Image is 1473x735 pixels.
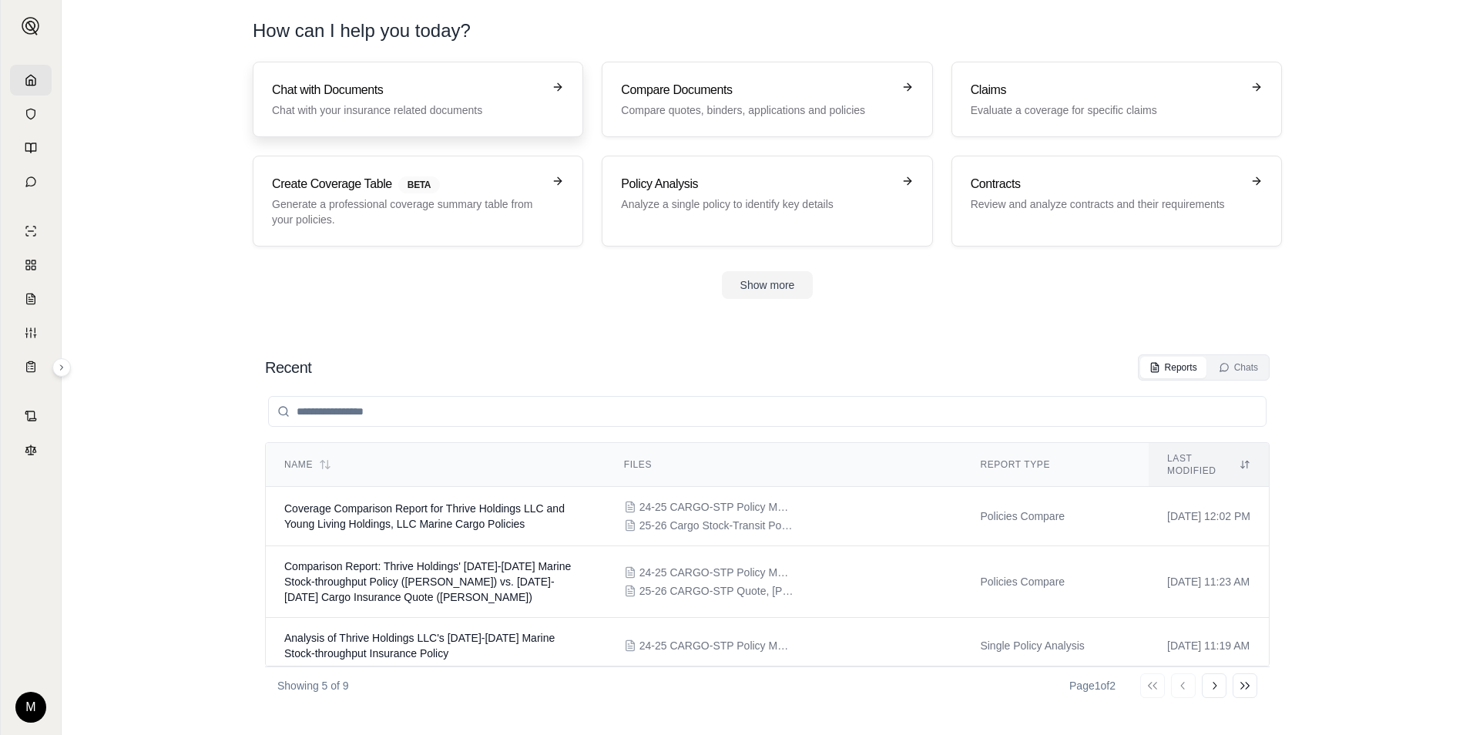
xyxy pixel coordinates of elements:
[639,638,794,653] span: 24-25 CARGO-STP Policy MDOTE000324 Lloyds-Miller.pdf
[10,351,52,382] a: Coverage Table
[621,102,891,118] p: Compare quotes, binders, applications and policies
[398,176,440,193] span: BETA
[1149,361,1197,374] div: Reports
[15,692,46,723] div: M
[10,216,52,247] a: Single Policy
[1149,487,1269,546] td: [DATE] 12:02 PM
[284,458,587,471] div: Name
[284,502,565,530] span: Coverage Comparison Report for Thrive Holdings LLC and Young Living Holdings, LLC Marine Cargo Po...
[10,317,52,348] a: Custom Report
[22,17,40,35] img: Expand sidebar
[961,443,1149,487] th: Report Type
[621,175,891,193] h3: Policy Analysis
[602,156,932,247] a: Policy AnalysisAnalyze a single policy to identify key details
[10,250,52,280] a: Policy Comparisons
[10,166,52,197] a: Chat
[951,62,1282,137] a: ClaimsEvaluate a coverage for specific claims
[15,11,46,42] button: Expand sidebar
[272,102,542,118] p: Chat with your insurance related documents
[10,133,52,163] a: Prompt Library
[1219,361,1258,374] div: Chats
[272,81,542,99] h3: Chat with Documents
[621,196,891,212] p: Analyze a single policy to identify key details
[971,102,1241,118] p: Evaluate a coverage for specific claims
[253,18,1282,43] h1: How can I help you today?
[621,81,891,99] h3: Compare Documents
[10,65,52,96] a: Home
[639,518,794,533] span: 25-26 Cargo Stock-Transit Policy FAL-35854.pdf
[639,499,794,515] span: 24-25 CARGO-STP Policy MDOTE000324 Lloyds-Miller.pdf
[284,632,555,659] span: Analysis of Thrive Holdings LLC's 2024-2025 Marine Stock-throughput Insurance Policy
[253,62,583,137] a: Chat with DocumentsChat with your insurance related documents
[1149,546,1269,618] td: [DATE] 11:23 AM
[961,487,1149,546] td: Policies Compare
[265,357,311,378] h2: Recent
[1140,357,1206,378] button: Reports
[1210,357,1267,378] button: Chats
[961,618,1149,674] td: Single Policy Analysis
[971,81,1241,99] h3: Claims
[52,358,71,377] button: Expand sidebar
[951,156,1282,247] a: ContractsReview and analyze contracts and their requirements
[10,401,52,431] a: Contract Analysis
[284,560,571,603] span: Comparison Report: Thrive Holdings' 2024-2025 Marine Stock-throughput Policy (Lloyds-Miller) vs. ...
[971,196,1241,212] p: Review and analyze contracts and their requirements
[971,175,1241,193] h3: Contracts
[10,284,52,314] a: Claim Coverage
[272,196,542,227] p: Generate a professional coverage summary table from your policies.
[602,62,932,137] a: Compare DocumentsCompare quotes, binders, applications and policies
[10,435,52,465] a: Legal Search Engine
[639,583,794,599] span: 25-26 CARGO-STP Quote, Falvey.pdf
[1149,618,1269,674] td: [DATE] 11:19 AM
[10,99,52,129] a: Documents Vault
[277,678,349,693] p: Showing 5 of 9
[272,175,542,193] h3: Create Coverage Table
[961,546,1149,618] td: Policies Compare
[1167,452,1250,477] div: Last modified
[639,565,794,580] span: 24-25 CARGO-STP Policy MDOTE000324 Lloyds-Miller.pdf
[253,156,583,247] a: Create Coverage TableBETAGenerate a professional coverage summary table from your policies.
[722,271,814,299] button: Show more
[1069,678,1116,693] div: Page 1 of 2
[606,443,962,487] th: Files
